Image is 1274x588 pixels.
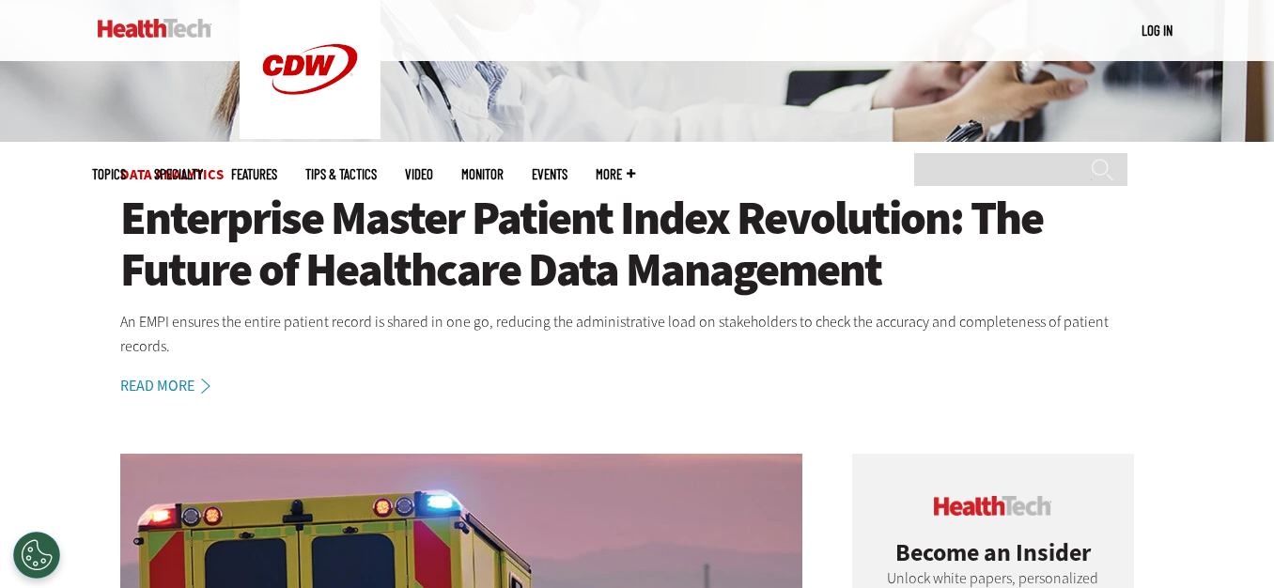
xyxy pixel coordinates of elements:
[895,536,1091,568] span: Become an Insider
[231,167,277,181] a: Features
[1142,22,1173,39] a: Log in
[596,167,635,181] span: More
[305,167,377,181] a: Tips & Tactics
[13,532,60,579] button: Open Preferences
[934,496,1051,516] img: cdw insider logo
[120,193,1154,296] a: Enterprise Master Patient Index Revolution: The Future of Healthcare Data Management
[405,167,433,181] a: Video
[1142,21,1173,40] div: User menu
[120,379,231,394] a: Read More
[13,532,60,579] div: Cookies Settings
[120,310,1154,358] p: An EMPI ensures the entire patient record is shared in one go, reducing the administrative load o...
[240,124,381,144] a: CDW
[154,167,203,181] span: Specialty
[98,19,211,38] img: Home
[92,167,126,181] span: Topics
[532,167,567,181] a: Events
[461,167,504,181] a: MonITor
